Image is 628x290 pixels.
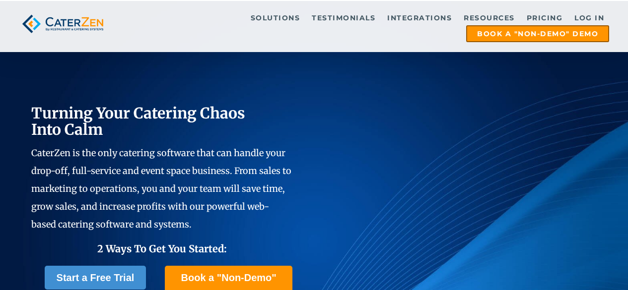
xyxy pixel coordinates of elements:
a: Pricing [522,10,568,25]
a: Book a "Non-Demo" Demo [466,25,609,42]
a: Resources [459,10,520,25]
a: Solutions [246,10,305,25]
a: Integrations [382,10,457,25]
span: 2 Ways To Get You Started: [97,242,227,255]
img: caterzen [19,10,107,37]
span: Turning Your Catering Chaos Into Calm [31,104,245,139]
a: Start a Free Trial [45,266,146,290]
span: CaterZen is the only catering software that can handle your drop-off, full-service and event spac... [31,147,291,230]
a: Log in [569,10,609,25]
a: Testimonials [307,10,380,25]
iframe: Help widget launcher [540,251,617,279]
div: Navigation Menu [119,10,609,42]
